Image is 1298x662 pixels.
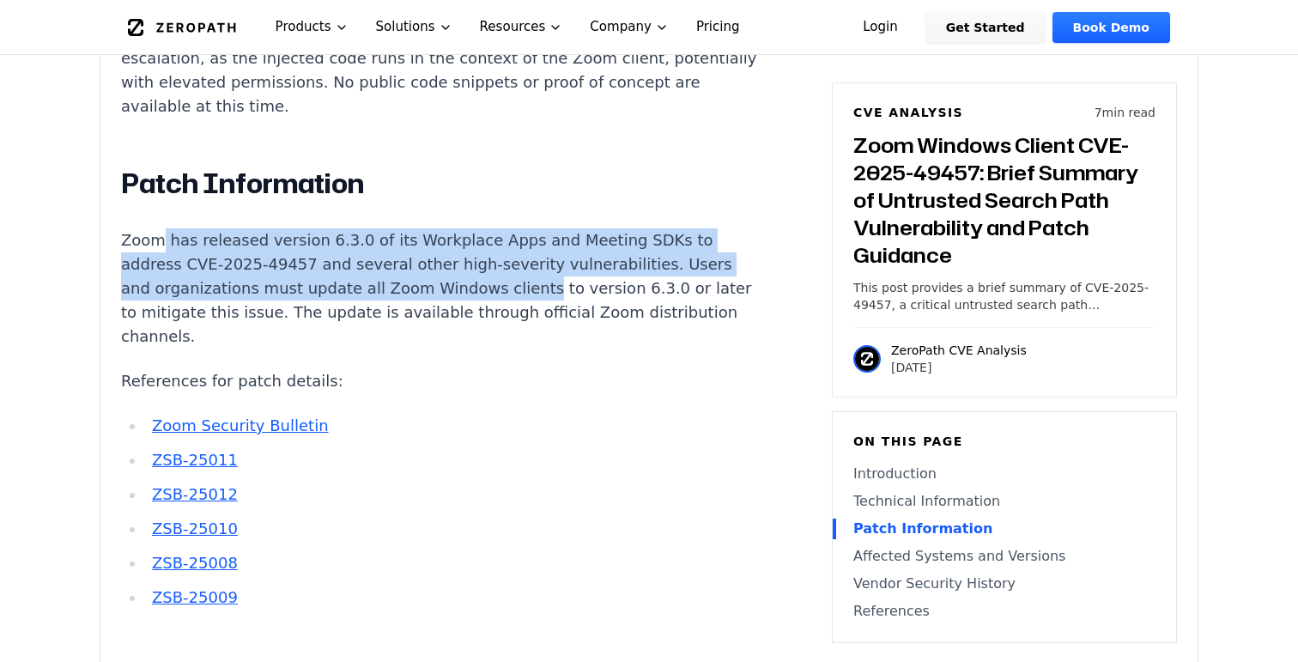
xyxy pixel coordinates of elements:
[842,12,919,43] a: Login
[853,519,1155,539] a: Patch Information
[121,167,760,201] h2: Patch Information
[152,416,329,434] a: Zoom Security Bulletin
[152,485,238,503] a: ZSB-25012
[853,104,963,121] h6: CVE Analysis
[853,546,1155,567] a: Affected Systems and Versions
[152,554,238,572] a: ZSB-25008
[1095,104,1155,121] p: 7 min read
[853,345,881,373] img: ZeroPath CVE Analysis
[152,588,238,606] a: ZSB-25009
[853,601,1155,622] a: References
[121,228,760,349] p: Zoom has released version 6.3.0 of its Workplace Apps and Meeting SDKs to address CVE-2025-49457 ...
[1052,12,1170,43] a: Book Demo
[152,519,238,537] a: ZSB-25010
[853,491,1155,512] a: Technical Information
[891,359,1027,376] p: [DATE]
[853,279,1155,313] p: This post provides a brief summary of CVE-2025-49457, a critical untrusted search path vulnerabil...
[925,12,1046,43] a: Get Started
[853,464,1155,484] a: Introduction
[152,451,238,469] a: ZSB-25011
[891,342,1027,359] p: ZeroPath CVE Analysis
[853,433,1155,450] h6: On this page
[853,574,1155,594] a: Vendor Security History
[853,131,1155,269] h3: Zoom Windows Client CVE-2025-49457: Brief Summary of Untrusted Search Path Vulnerability and Patc...
[121,369,760,393] p: References for patch details:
